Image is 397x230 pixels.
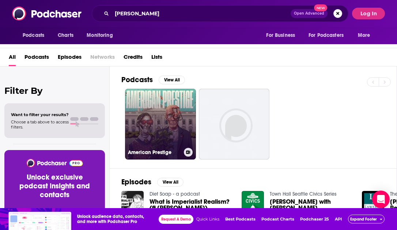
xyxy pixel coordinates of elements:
span: Open Advanced [294,12,324,15]
button: open menu [353,28,379,42]
button: View All [157,178,184,187]
button: Open AdvancedNew [291,9,328,18]
div: Open Intercom Messenger [372,191,390,208]
span: New [314,4,327,11]
a: Lists [151,51,162,66]
img: Daniel Ellsberg with Daniel Bessner [242,191,264,213]
span: What is Imperialist Realism? (ft [PERSON_NAME]) [150,199,233,211]
h3: American Prestige [128,149,181,156]
a: Podcasts [24,51,49,66]
a: American Prestige [125,89,196,160]
button: Expand Footer [348,215,385,223]
img: Daniel Bessner on the Restraint v. Liberal Internationalism Debate [362,191,384,213]
input: Search podcasts, credits, & more... [112,8,291,19]
span: Want to filter your results? [11,112,69,117]
img: What is Imperialist Realism? (ft Daniel Bessner) [121,191,144,213]
button: open menu [261,28,304,42]
a: EpisodesView All [121,177,184,187]
a: All [9,51,16,66]
button: Log In [352,8,385,19]
span: Podcasts [23,30,44,41]
a: Podcast Charts [261,216,294,222]
span: Monitoring [87,30,113,41]
button: open menu [18,28,54,42]
a: API [335,216,342,222]
a: Episodes [58,51,82,66]
button: open menu [304,28,354,42]
span: Choose a tab above to access filters. [11,119,69,130]
a: Credits [124,51,143,66]
h2: Filter By [4,85,105,96]
img: Podchaser - Follow, Share and Rate Podcasts [12,7,82,20]
a: PodcastsView All [121,75,185,84]
img: Podchaser - Follow, Share and Rate Podcasts [26,159,83,167]
div: Search podcasts, credits, & more... [92,5,348,22]
a: Town Hall Seattle Civics Series [270,191,337,197]
span: Charts [58,30,73,41]
button: Request A Demo [159,215,193,224]
span: More [358,30,370,41]
button: View All [159,76,185,84]
span: [PERSON_NAME] with [PERSON_NAME] [270,199,353,211]
h3: Unlock exclusive podcast insights and contacts [13,173,96,199]
a: Podchaser 25 [300,216,329,222]
span: For Podcasters [309,30,344,41]
button: open menu [82,28,122,42]
img: Insights visual [8,212,72,230]
a: What is Imperialist Realism? (ft Daniel Bessner) [150,199,233,211]
span: Expand Footer [350,217,377,222]
a: Diet Soap - a podcast [150,191,200,197]
a: Daniel Ellsberg with Daniel Bessner [270,199,353,211]
span: For Business [266,30,295,41]
h2: Episodes [121,177,151,187]
span: Quick Links [196,216,219,222]
span: Networks [90,51,115,66]
span: Unlock audience data, contacts, and more with Podchaser Pro [77,214,153,224]
a: Best Podcasts [225,216,256,222]
a: Charts [53,28,78,42]
h2: Podcasts [121,75,153,84]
